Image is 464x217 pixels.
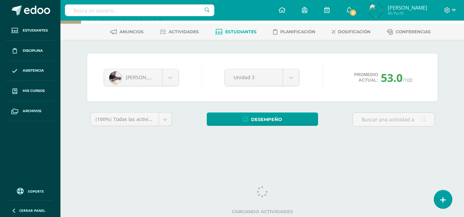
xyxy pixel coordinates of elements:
a: Disciplina [5,41,55,61]
span: Estudiantes [225,29,257,34]
span: Conferencias [396,29,431,34]
a: Mis cursos [5,81,55,101]
a: Desempeño [207,112,318,126]
span: Cerrar panel [19,208,45,213]
img: 529e95d8c70de02c88ecaef2f0471237.png [369,3,383,17]
span: Dosificación [338,29,371,34]
a: Soporte [8,186,52,195]
span: Estudiantes [23,28,48,33]
span: /100 [403,77,412,83]
span: Mis cursos [23,88,45,94]
a: Actividades [160,26,199,37]
span: Todas las actividades de esta unidad [113,116,199,122]
a: Estudiantes [5,21,55,41]
a: Unidad 3 [225,69,299,86]
span: Desempeño [251,113,282,126]
a: [PERSON_NAME] [104,69,179,86]
a: Conferencias [387,26,431,37]
span: (100%) [95,116,112,122]
span: Soporte [28,189,44,194]
input: Busca un usuario... [65,4,214,16]
img: db1cf32bc94ef3329a13630298dc93b5.png [109,71,122,84]
span: Anuncios [120,29,144,34]
span: [PERSON_NAME] [126,74,164,81]
span: Mi Perfil [388,10,427,16]
span: Promedio actual: [354,72,378,83]
span: 6 [349,9,357,16]
span: Actividades [169,29,199,34]
label: Cargando actividades [90,209,435,214]
span: Disciplina [23,48,43,53]
span: Unidad 3 [234,69,274,85]
a: Anuncios [110,26,144,37]
span: 53.0 [381,70,403,85]
input: Buscar una actividad aquí... [353,113,434,126]
span: Asistencia [23,68,44,73]
span: Planificación [280,29,315,34]
a: Archivos [5,101,55,121]
span: Archivos [23,108,41,114]
a: Estudiantes [215,26,257,37]
a: Dosificación [332,26,371,37]
span: [PERSON_NAME] [388,4,427,11]
a: Asistencia [5,61,55,81]
a: Planificación [273,26,315,37]
a: (100%)Todas las actividades de esta unidad [90,113,172,126]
